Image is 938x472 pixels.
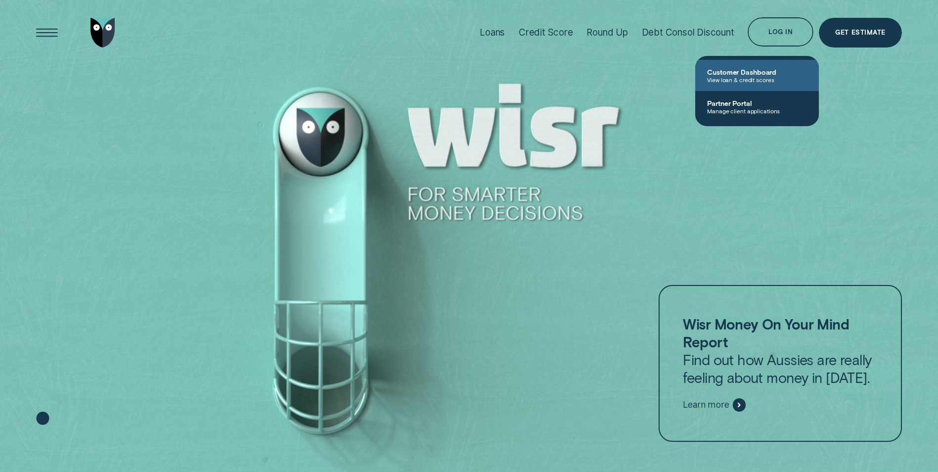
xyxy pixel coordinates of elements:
button: Open Menu [32,18,62,47]
p: Find out how Aussies are really feeling about money in [DATE]. [683,315,877,386]
a: Wisr Money On Your Mind ReportFind out how Aussies are really feeling about money in [DATE].Learn... [659,285,902,441]
a: Customer DashboardView loan & credit scores [695,60,819,91]
strong: Wisr Money On Your Mind Report [683,315,849,350]
span: Customer Dashboard [707,68,807,76]
img: Wisr [90,18,115,47]
span: Manage client applications [707,107,807,114]
div: Debt Consol Discount [642,27,734,38]
a: Partner PortalManage client applications [695,91,819,122]
div: Credit Score [519,27,573,38]
div: Loans [480,27,505,38]
div: Round Up [586,27,628,38]
span: Learn more [683,399,729,410]
a: Get Estimate [819,18,902,47]
span: View loan & credit scores [707,76,807,83]
span: Partner Portal [707,99,807,107]
button: Log in [748,17,813,47]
